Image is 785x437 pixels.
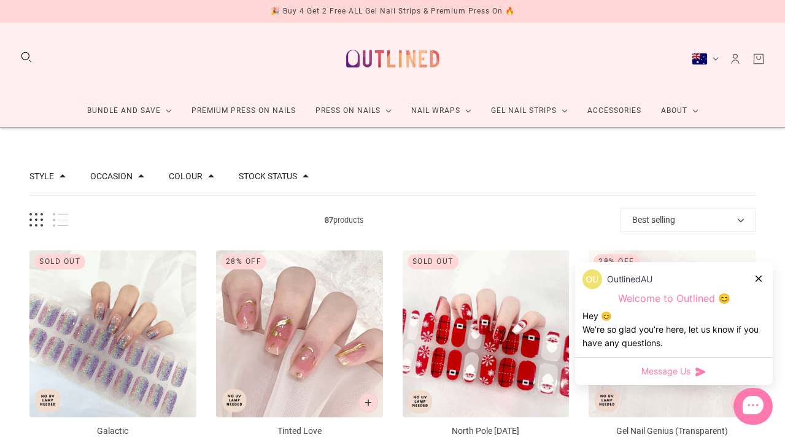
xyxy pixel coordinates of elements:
[221,254,267,269] div: 28% Off
[90,172,133,180] button: Filter by Occasion
[408,254,458,269] div: Sold out
[651,95,708,127] a: About
[589,250,756,417] img: Gel Nail Genius (Transparent)-Gel Nail Strips-Outlined
[339,33,447,85] a: Outlined
[621,208,756,232] button: Best selling
[607,273,652,286] p: OutlinedAU
[182,95,306,127] a: Premium Press On Nails
[306,95,401,127] a: Press On Nails
[34,254,85,269] div: Sold out
[641,365,690,377] span: Message Us
[481,95,578,127] a: Gel Nail Strips
[752,52,765,66] a: Cart
[29,172,54,180] button: Filter by Style
[401,95,481,127] a: Nail Wraps
[692,53,719,65] button: Australia
[29,250,196,417] img: Galactic-Gel Nail Strips-Outlined
[271,5,515,18] div: 🎉 Buy 4 Get 2 Free ALL Gel Nail Strips & Premium Press On 🔥
[731,393,751,412] button: Add to cart
[594,254,640,269] div: 28% Off
[68,214,621,226] span: products
[239,172,297,180] button: Filter by Stock status
[403,250,570,417] img: North Pole Noel-Gel Nail Strips-Outlined
[582,309,765,350] div: Hey 😊 We‘re so glad you’re here, let us know if you have any questions.
[53,213,68,227] button: List view
[29,213,43,227] button: Grid view
[325,215,333,225] b: 87
[729,52,742,66] a: Account
[169,172,203,180] button: Filter by Colour
[77,95,182,127] a: Bundle and Save
[582,269,602,289] img: data:image/png;base64,iVBORw0KGgoAAAANSUhEUgAAACQAAAAkCAYAAADhAJiYAAAC6klEQVR4AexVS2gUQRB9M7Ozs79...
[578,95,651,127] a: Accessories
[582,292,765,305] p: Welcome to Outlined 😊
[20,50,33,64] button: Search
[358,393,378,412] button: Add to cart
